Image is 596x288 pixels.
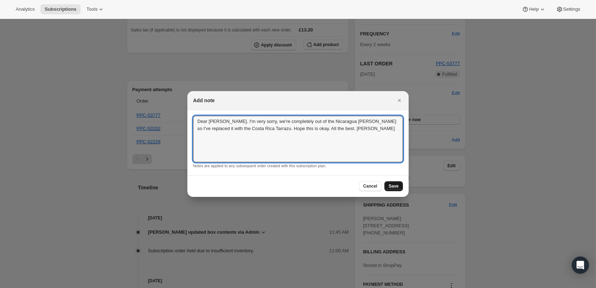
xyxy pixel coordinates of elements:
[563,6,580,12] span: Settings
[359,181,382,191] button: Cancel
[45,6,76,12] span: Subscriptions
[394,95,404,105] button: Close
[552,4,585,14] button: Settings
[193,116,403,162] textarea: Dear [PERSON_NAME]. I'm very sorry, we're completely out of the Nicaragua [PERSON_NAME] so I've r...
[86,6,97,12] span: Tools
[572,257,589,274] div: Open Intercom Messenger
[363,183,377,189] span: Cancel
[82,4,109,14] button: Tools
[16,6,35,12] span: Analytics
[529,6,539,12] span: Help
[389,183,399,189] span: Save
[11,4,39,14] button: Analytics
[40,4,81,14] button: Subscriptions
[517,4,550,14] button: Help
[384,181,403,191] button: Save
[193,164,326,168] small: Notes are applied to any subsequent order created with this subscription plan.
[193,97,215,104] h2: Add note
